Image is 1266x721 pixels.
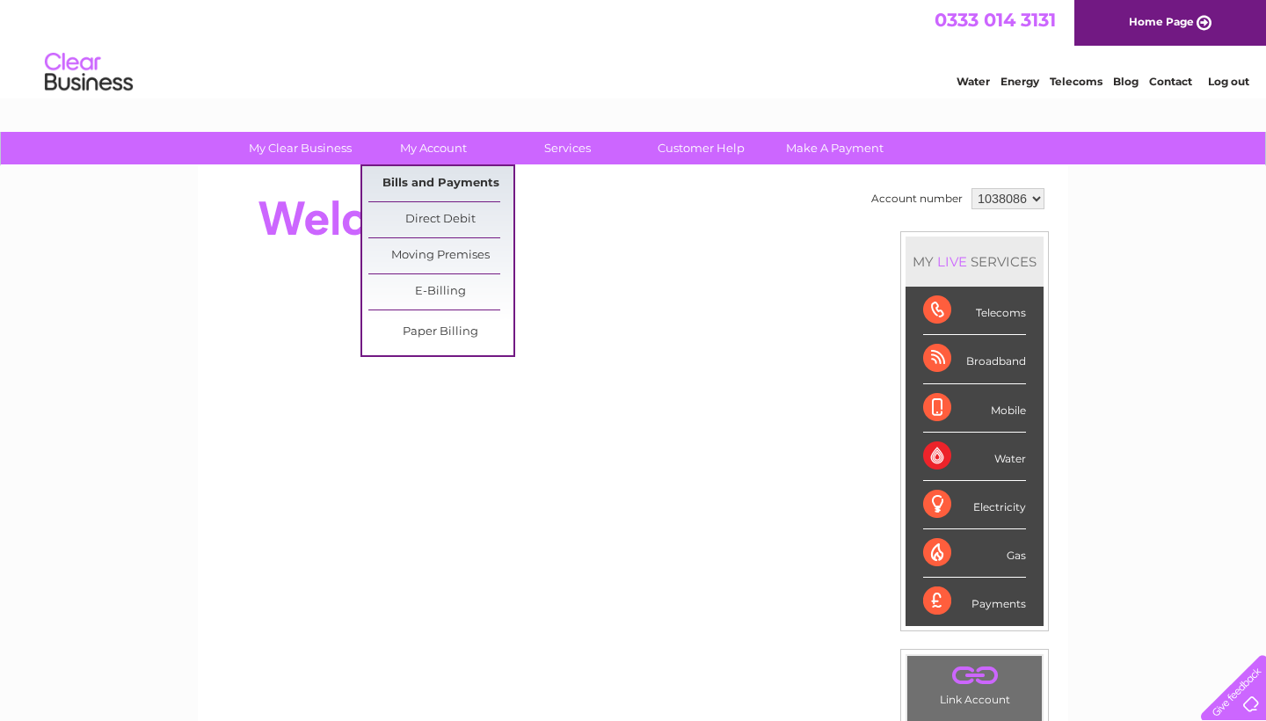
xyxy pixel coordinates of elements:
[906,655,1043,710] td: Link Account
[957,75,990,88] a: Water
[906,237,1044,287] div: MY SERVICES
[762,132,907,164] a: Make A Payment
[495,132,640,164] a: Services
[368,274,513,310] a: E-Billing
[935,9,1056,31] a: 0333 014 3131
[923,529,1026,578] div: Gas
[629,132,774,164] a: Customer Help
[228,132,373,164] a: My Clear Business
[44,46,134,99] img: logo.png
[923,335,1026,383] div: Broadband
[368,202,513,237] a: Direct Debit
[219,10,1050,85] div: Clear Business is a trading name of Verastar Limited (registered in [GEOGRAPHIC_DATA] No. 3667643...
[368,166,513,201] a: Bills and Payments
[867,184,967,214] td: Account number
[368,238,513,273] a: Moving Premises
[368,315,513,350] a: Paper Billing
[923,433,1026,481] div: Water
[1113,75,1139,88] a: Blog
[1208,75,1249,88] a: Log out
[923,287,1026,335] div: Telecoms
[1050,75,1102,88] a: Telecoms
[1149,75,1192,88] a: Contact
[923,384,1026,433] div: Mobile
[912,660,1037,691] a: .
[934,253,971,270] div: LIVE
[361,132,506,164] a: My Account
[923,481,1026,529] div: Electricity
[923,578,1026,625] div: Payments
[1000,75,1039,88] a: Energy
